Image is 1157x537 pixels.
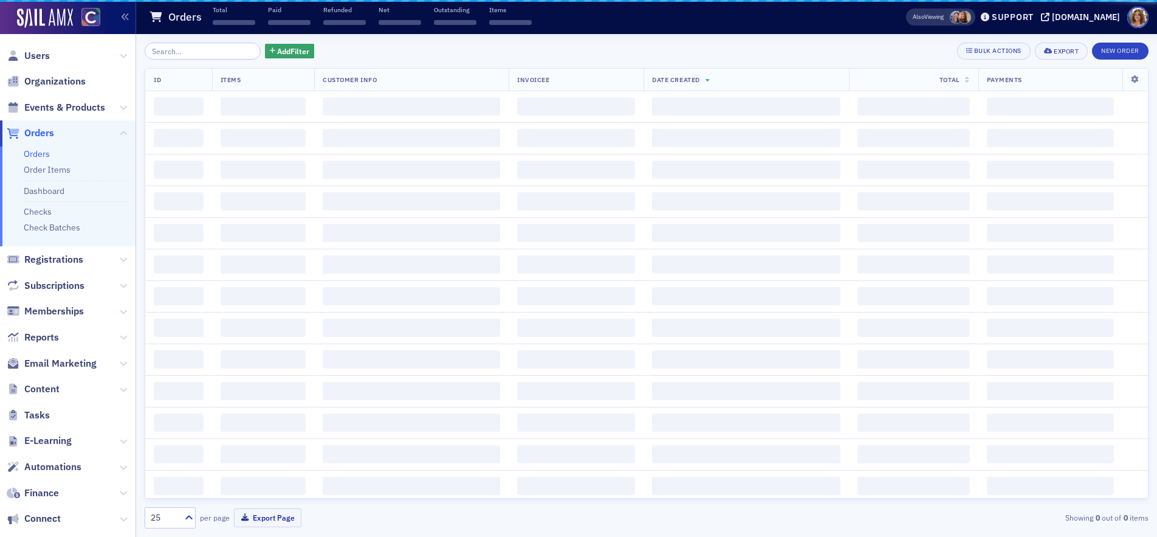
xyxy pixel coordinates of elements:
span: ‌ [323,97,500,116]
span: Orders [24,126,54,140]
span: ‌ [517,445,635,463]
a: New Order [1092,44,1148,55]
span: ‌ [213,20,255,25]
p: Net [379,5,421,14]
span: Payments [987,75,1022,84]
span: Connect [24,512,61,525]
a: Checks [24,206,52,217]
span: ‌ [154,97,204,116]
span: ‌ [652,255,840,274]
span: ‌ [154,287,204,305]
span: ‌ [221,255,306,274]
span: ‌ [987,129,1114,147]
div: Showing out of items [822,512,1148,523]
span: ‌ [323,477,500,495]
a: Users [7,49,50,63]
a: Dashboard [24,185,64,196]
span: Finance [24,487,59,500]
a: Reports [7,331,59,344]
span: Events & Products [24,101,105,114]
span: ‌ [857,477,970,495]
a: Email Marketing [7,357,97,370]
span: ‌ [517,129,635,147]
p: Paid [268,5,311,14]
a: Events & Products [7,101,105,114]
a: Orders [24,148,50,159]
span: ‌ [857,161,970,179]
span: ‌ [857,129,970,147]
div: [DOMAIN_NAME] [1052,12,1120,23]
p: Items [489,5,532,14]
span: ‌ [221,129,306,147]
span: ‌ [517,287,635,305]
span: Customer Info [323,75,377,84]
a: Check Batches [24,222,80,233]
span: ‌ [323,414,500,432]
span: ‌ [857,192,970,210]
a: Organizations [7,75,86,88]
span: ‌ [857,255,970,274]
span: ‌ [987,350,1114,369]
span: ‌ [652,445,840,463]
span: ‌ [154,255,204,274]
span: ‌ [857,445,970,463]
span: ‌ [517,255,635,274]
span: Automations [24,460,81,474]
img: SailAMX [81,8,100,27]
span: ‌ [323,224,500,242]
span: ‌ [857,287,970,305]
a: E-Learning [7,434,72,448]
span: ‌ [987,319,1114,337]
span: ‌ [857,319,970,337]
span: Email Marketing [24,357,97,370]
span: ‌ [987,287,1114,305]
span: ‌ [652,224,840,242]
span: ‌ [652,477,840,495]
span: ‌ [987,224,1114,242]
div: 25 [151,511,177,524]
span: ‌ [221,224,306,242]
button: Bulk Actions [957,43,1031,60]
strong: 0 [1121,512,1130,523]
p: Outstanding [434,5,476,14]
span: ID [154,75,161,84]
span: ‌ [652,129,840,147]
span: ‌ [652,350,840,369]
span: ‌ [489,20,532,25]
span: ‌ [154,414,204,432]
a: Content [7,383,60,396]
span: ‌ [221,445,306,463]
span: ‌ [154,477,204,495]
span: Invoicee [517,75,549,84]
span: E-Learning [24,434,72,448]
span: ‌ [517,414,635,432]
span: ‌ [652,382,840,400]
span: Sheila Duggan [958,11,971,24]
span: ‌ [323,382,500,400]
span: ‌ [987,97,1114,116]
span: ‌ [154,192,204,210]
span: ‌ [323,255,500,274]
span: ‌ [517,161,635,179]
strong: 0 [1093,512,1102,523]
span: ‌ [268,20,311,25]
a: Finance [7,487,59,500]
span: ‌ [323,192,500,210]
a: Order Items [24,164,70,175]
span: ‌ [652,97,840,116]
span: ‌ [987,414,1114,432]
span: ‌ [154,161,204,179]
span: ‌ [154,319,204,337]
span: ‌ [221,97,306,116]
span: ‌ [987,382,1114,400]
p: Refunded [323,5,366,14]
span: ‌ [857,350,970,369]
button: Export Page [234,508,301,527]
input: Search… [145,43,261,60]
span: Items [221,75,241,84]
div: Export [1054,48,1079,55]
a: Automations [7,460,81,474]
span: ‌ [323,319,500,337]
span: ‌ [517,97,635,116]
a: Subscriptions [7,279,84,293]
